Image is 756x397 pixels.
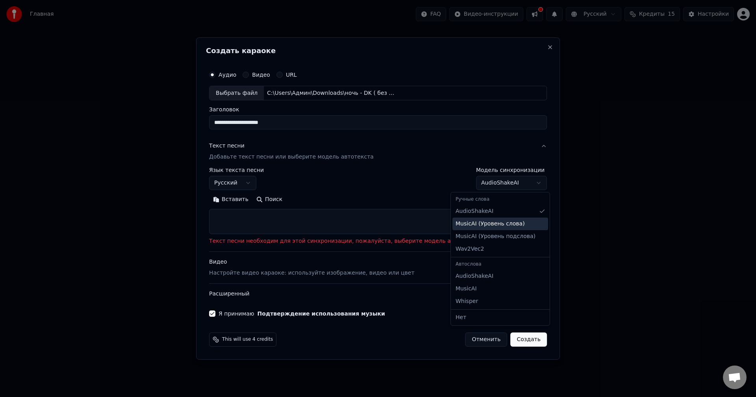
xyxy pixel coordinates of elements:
span: Нет [456,314,466,321]
span: AudioShakeAI [456,207,493,215]
div: Ручные слова [452,194,548,205]
span: Wav2Vec2 [456,245,484,253]
span: MusicAI ( Уровень подслова ) [456,233,535,240]
span: MusicAI ( Уровень слова ) [456,220,525,228]
div: Автослова [452,259,548,270]
span: AudioShakeAI [456,272,493,280]
span: Whisper [456,297,478,305]
span: MusicAI [456,285,477,293]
